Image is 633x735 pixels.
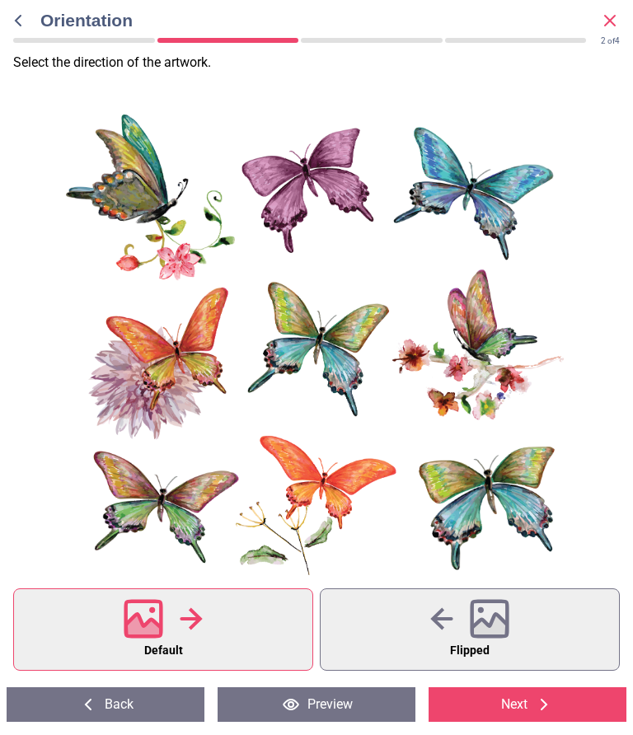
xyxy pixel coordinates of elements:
[450,640,490,662] span: Flipped
[218,687,415,722] button: Preview
[13,588,313,671] button: Default
[144,640,183,662] span: Default
[320,588,620,671] button: Flipped
[601,35,620,47] div: of 4
[7,687,204,722] button: Back
[601,36,606,45] span: 2
[13,54,633,72] p: Select the direction of the artwork .
[40,8,600,32] span: Orientation
[429,687,626,722] button: Next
